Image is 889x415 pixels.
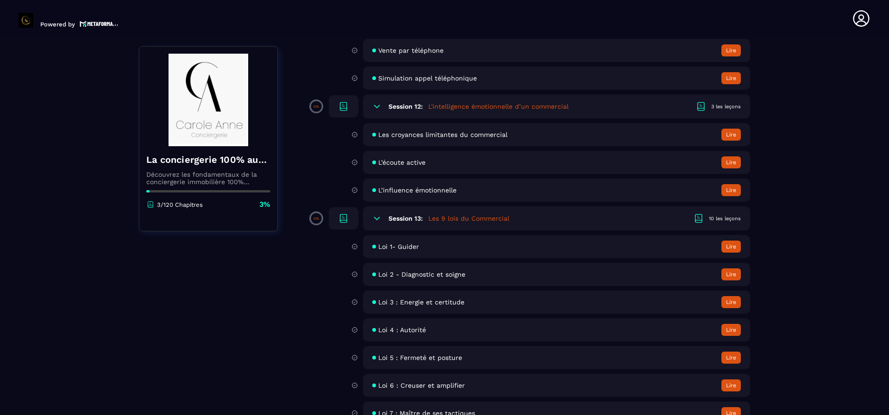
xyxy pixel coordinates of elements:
button: Lire [721,241,741,253]
button: Lire [721,352,741,364]
span: L’écoute active [378,159,426,166]
h6: Session 12: [388,103,423,110]
img: logo-branding [19,13,33,28]
p: 3/120 Chapitres [157,201,203,208]
p: Découvrez les fondamentaux de la conciergerie immobilière 100% automatisée. Cette formation est c... [146,171,270,186]
span: Simulation appel téléphonique [378,74,477,82]
button: Lire [721,184,741,196]
img: banner [146,54,270,146]
h4: La conciergerie 100% automatisée [146,153,270,166]
span: Vente par téléphone [378,47,444,54]
p: Powered by [40,21,75,28]
span: Loi 3 : Energie et certitude [378,298,464,306]
span: Loi 5 : Fermeté et posture [378,354,462,361]
button: Lire [721,156,741,168]
button: Lire [721,129,741,141]
button: Lire [721,268,741,280]
div: 3 les leçons [711,103,741,110]
button: Lire [721,324,741,336]
p: 0% [313,217,319,221]
span: Loi 6 : Creuser et amplifier [378,382,465,389]
h5: Les 9 lois du Commercial [428,214,509,223]
h5: L'intelligence émotionnelle d’un commercial [428,102,569,111]
span: Loi 4 : Autorité [378,326,426,334]
p: 0% [313,105,319,109]
span: L’influence émotionnelle [378,186,457,194]
h6: Session 13: [388,215,423,222]
span: Loi 1- Guider [378,243,419,250]
img: logo [80,20,119,28]
button: Lire [721,72,741,84]
span: Loi 2 - Diagnostic et soigne [378,271,465,278]
button: Lire [721,296,741,308]
button: Lire [721,379,741,391]
div: 10 les leçons [709,215,741,222]
button: Lire [721,44,741,56]
span: Les croyances limitantes du commercial [378,131,507,138]
p: 3% [259,199,270,210]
